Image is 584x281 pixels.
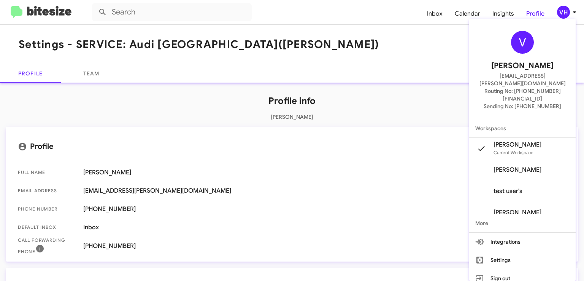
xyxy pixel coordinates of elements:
span: [PERSON_NAME] [491,60,554,72]
span: [PERSON_NAME] [494,141,541,148]
span: Workspaces [469,119,576,137]
div: V [511,31,534,54]
span: Routing No: [PHONE_NUMBER][FINANCIAL_ID] [478,87,567,102]
span: [PERSON_NAME] [494,209,541,216]
span: Sending No: [PHONE_NUMBER] [484,102,561,110]
span: Current Workspace [494,150,533,155]
button: Settings [469,251,576,269]
span: [EMAIL_ADDRESS][PERSON_NAME][DOMAIN_NAME] [478,72,567,87]
span: [PERSON_NAME] [494,166,541,174]
button: Integrations [469,233,576,251]
span: test user's [494,187,522,195]
span: More [469,214,576,232]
